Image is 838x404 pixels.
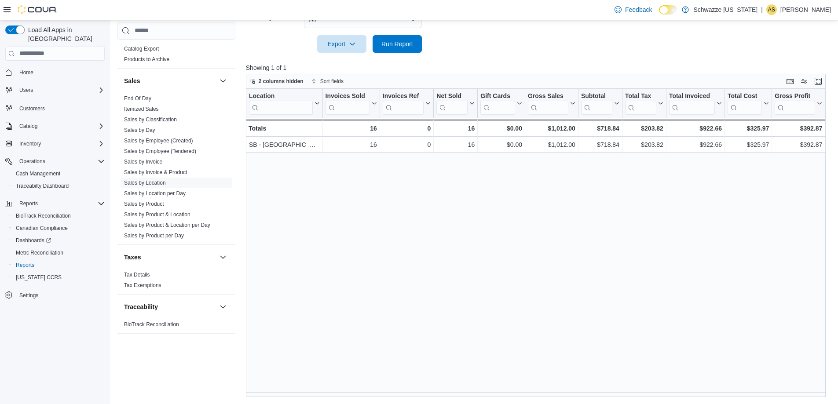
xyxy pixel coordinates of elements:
div: $0.00 [480,139,522,150]
span: Cash Management [12,168,105,179]
a: Sales by Invoice & Product [124,169,187,175]
button: Run Report [373,35,422,53]
button: Sales [218,76,228,86]
button: BioTrack Reconciliation [9,210,108,222]
a: Sales by Classification [124,116,177,123]
button: Display options [799,76,809,87]
button: Sales [124,76,216,85]
span: Catalog [16,121,105,131]
h3: Sales [124,76,140,85]
button: Reports [16,198,41,209]
span: Canadian Compliance [12,223,105,233]
div: $203.82 [625,139,663,150]
button: Gross Profit [775,92,822,115]
div: Total Invoiced [669,92,715,101]
h3: Taxes [124,253,141,262]
a: Tax Details [124,272,150,278]
span: Tax Exemptions [124,282,161,289]
button: Traceabilty Dashboard [9,180,108,192]
span: Users [16,85,105,95]
div: 0 [383,123,431,134]
div: $325.97 [728,123,769,134]
div: $0.00 [480,123,522,134]
button: Total Tax [625,92,663,115]
button: Taxes [124,253,216,262]
div: Invoices Sold [325,92,370,115]
a: Itemized Sales [124,106,159,112]
button: Operations [2,155,108,167]
div: Total Tax [625,92,656,115]
div: Total Tax [625,92,656,101]
a: Dashboards [12,235,55,246]
button: Cash Management [9,167,108,180]
span: Sales by Classification [124,116,177,123]
div: Gross Profit [775,92,815,101]
a: BioTrack Reconciliation [124,321,179,328]
div: $718.84 [581,123,619,134]
button: Taxes [218,252,228,262]
a: BioTrack Reconciliation [12,211,74,221]
button: Inventory [16,138,44,149]
button: Total Cost [728,92,769,115]
button: Reports [9,259,108,271]
button: Inventory [2,138,108,150]
a: Products to Archive [124,56,169,62]
div: 16 [325,123,377,134]
span: Inventory [16,138,105,149]
button: Canadian Compliance [9,222,108,234]
span: Load All Apps in [GEOGRAPHIC_DATA] [25,25,105,43]
span: Sales by Location [124,179,166,186]
span: End Of Day [124,95,151,102]
span: Dashboards [12,235,105,246]
button: Traceability [124,302,216,311]
div: Location [249,92,313,101]
a: Customers [16,103,48,114]
span: Sales by Location per Day [124,190,186,197]
button: Invoices Ref [383,92,431,115]
div: Gross Profit [775,92,815,115]
span: Run Report [381,40,413,48]
p: Showing 1 of 1 [246,63,832,72]
button: Reports [2,197,108,210]
div: Location [249,92,313,115]
button: Gift Cards [480,92,522,115]
button: Invoices Sold [325,92,377,115]
span: Catalog [19,123,37,130]
a: Sales by Invoice [124,159,162,165]
a: Sales by Location per Day [124,190,186,197]
button: 2 columns hidden [246,76,307,87]
span: Sales by Invoice [124,158,162,165]
button: Catalog [16,121,41,131]
nav: Complex example [5,62,105,324]
button: Gross Sales [528,92,575,115]
span: BioTrack Reconciliation [12,211,105,221]
button: Users [16,85,37,95]
div: Net Sold [436,92,468,101]
a: Reports [12,260,38,270]
div: 16 [436,123,475,134]
button: Subtotal [581,92,619,115]
div: $1,012.00 [528,123,575,134]
div: $1,012.00 [528,139,575,150]
div: Gross Sales [528,92,568,115]
div: Gift Card Sales [480,92,515,115]
a: Sales by Day [124,127,155,133]
div: 0 [383,139,431,150]
span: Reports [19,200,38,207]
button: Keyboard shortcuts [785,76,795,87]
div: $325.97 [728,139,769,150]
button: Settings [2,289,108,302]
div: Sales [117,93,235,244]
span: Customers [19,105,45,112]
span: Settings [19,292,38,299]
button: Operations [16,156,49,167]
span: Dashboards [16,237,51,244]
span: Export [322,35,361,53]
span: Sales by Product per Day [124,232,184,239]
span: Sales by Product & Location per Day [124,222,210,229]
button: Enter fullscreen [813,76,823,87]
div: SB - [GEOGRAPHIC_DATA] [249,139,320,150]
span: Reports [12,260,105,270]
div: Total Invoiced [669,92,715,115]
